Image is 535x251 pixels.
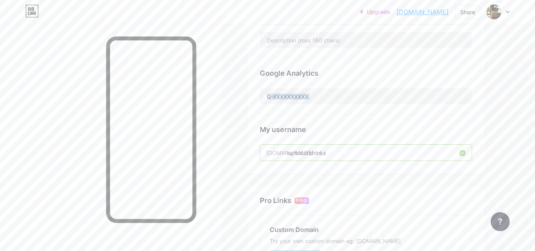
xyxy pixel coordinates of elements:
div: Google Analytics [260,68,472,79]
div: Try your own custom domain eg: [DOMAIN_NAME] [270,238,462,244]
img: Radiciu Oliveira [486,4,501,19]
div: [DOMAIN_NAME]/ [266,149,313,157]
a: [DOMAIN_NAME] [396,7,449,17]
a: Upgrade [360,9,390,15]
input: Description (max 160 chars) [260,32,472,48]
div: My username [260,124,472,135]
div: Pro Links [260,196,291,205]
span: PRO [296,197,307,204]
input: G-XXXXXXXXXX [260,88,472,104]
div: Share [460,8,475,16]
input: username [260,145,472,161]
div: Custom Domain [270,225,462,234]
